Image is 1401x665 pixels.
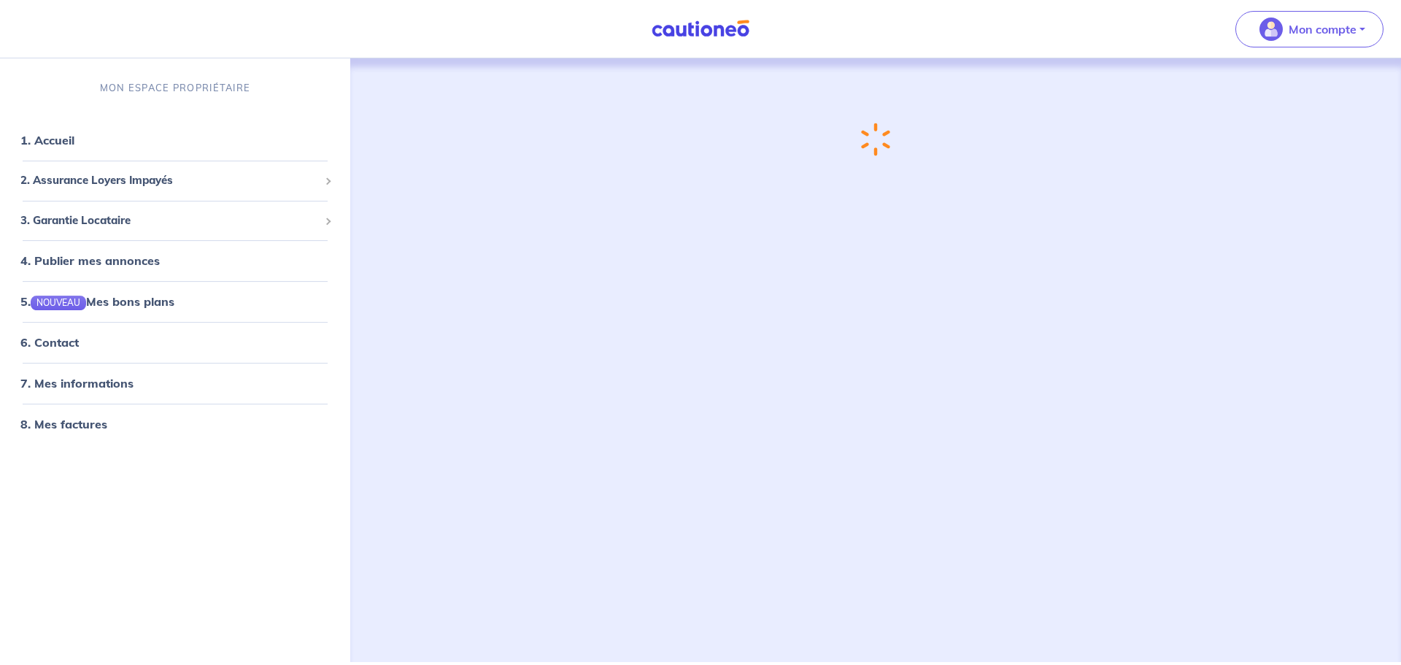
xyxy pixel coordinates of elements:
[6,369,344,398] div: 7. Mes informations
[1289,20,1356,38] p: Mon compte
[6,126,344,155] div: 1. Accueil
[20,335,79,350] a: 6. Contact
[6,246,344,275] div: 4. Publier mes annonces
[6,287,344,316] div: 5.NOUVEAUMes bons plans
[20,294,174,309] a: 5.NOUVEAUMes bons plans
[6,166,344,195] div: 2. Assurance Loyers Impayés
[6,328,344,357] div: 6. Contact
[646,20,755,38] img: Cautioneo
[6,207,344,235] div: 3. Garantie Locataire
[855,118,896,161] img: loading-spinner
[20,376,134,391] a: 7. Mes informations
[20,133,74,147] a: 1. Accueil
[20,253,160,268] a: 4. Publier mes annonces
[100,81,250,95] p: MON ESPACE PROPRIÉTAIRE
[6,410,344,439] div: 8. Mes factures
[1235,11,1383,47] button: illu_account_valid_menu.svgMon compte
[1259,18,1283,41] img: illu_account_valid_menu.svg
[20,417,107,431] a: 8. Mes factures
[20,212,319,229] span: 3. Garantie Locataire
[20,172,319,189] span: 2. Assurance Loyers Impayés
